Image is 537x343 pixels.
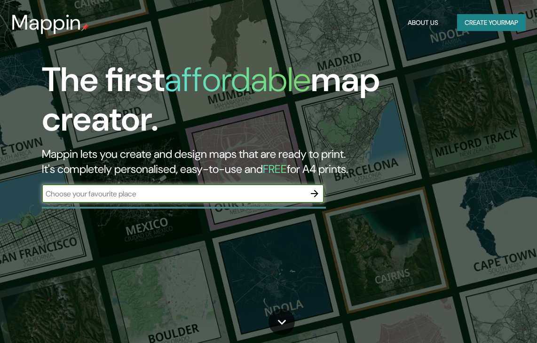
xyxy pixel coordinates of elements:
button: About Us [404,14,442,31]
img: mappin-pin [81,23,89,31]
h5: FREE [263,162,287,176]
input: Choose your favourite place [42,188,305,199]
h1: The first map creator. [42,60,472,147]
h2: Mappin lets you create and design maps that are ready to print. It's completely personalised, eas... [42,147,472,177]
h3: Mappin [11,10,81,35]
button: Create yourmap [457,14,526,31]
h1: affordable [165,58,311,101]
